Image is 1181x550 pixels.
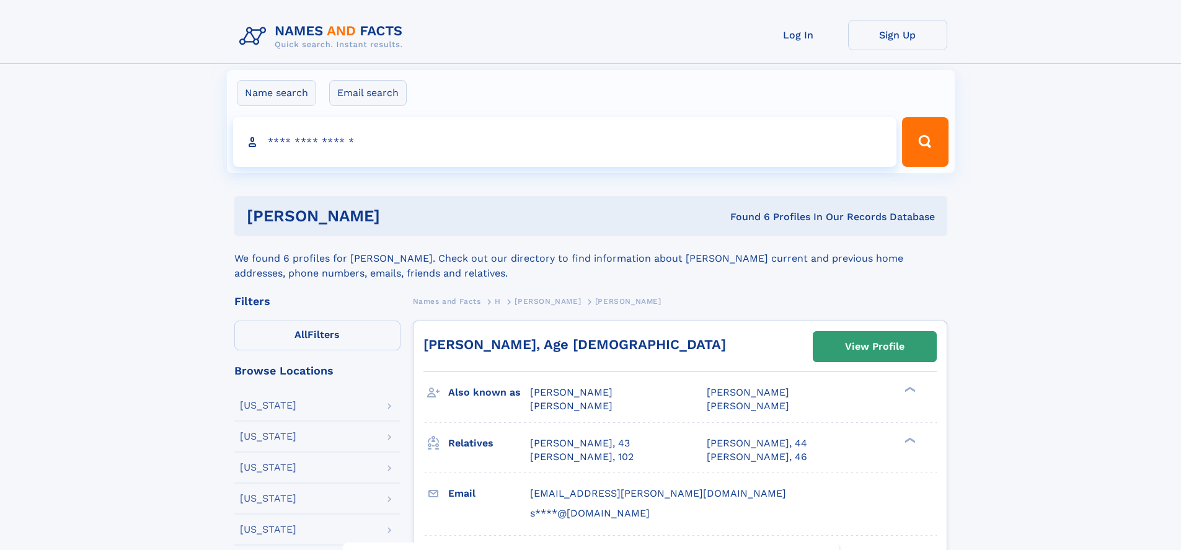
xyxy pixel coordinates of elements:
[595,297,661,306] span: [PERSON_NAME]
[234,236,947,281] div: We found 6 profiles for [PERSON_NAME]. Check out our directory to find information about [PERSON_...
[555,210,935,224] div: Found 6 Profiles In Our Records Database
[234,296,400,307] div: Filters
[294,329,307,340] span: All
[237,80,316,106] label: Name search
[707,450,807,464] a: [PERSON_NAME], 46
[530,400,613,412] span: [PERSON_NAME]
[845,332,905,361] div: View Profile
[515,297,581,306] span: [PERSON_NAME]
[448,433,530,454] h3: Relatives
[234,20,413,53] img: Logo Names and Facts
[530,450,634,464] a: [PERSON_NAME], 102
[495,293,501,309] a: H
[902,117,948,167] button: Search Button
[247,208,555,224] h1: [PERSON_NAME]
[707,437,807,450] a: [PERSON_NAME], 44
[530,487,786,499] span: [EMAIL_ADDRESS][PERSON_NAME][DOMAIN_NAME]
[240,525,296,534] div: [US_STATE]
[448,382,530,403] h3: Also known as
[901,386,916,394] div: ❯
[234,321,400,350] label: Filters
[515,293,581,309] a: [PERSON_NAME]
[240,401,296,410] div: [US_STATE]
[707,386,789,398] span: [PERSON_NAME]
[448,483,530,504] h3: Email
[707,400,789,412] span: [PERSON_NAME]
[530,437,630,450] a: [PERSON_NAME], 43
[901,436,916,444] div: ❯
[240,432,296,441] div: [US_STATE]
[233,117,897,167] input: search input
[240,494,296,503] div: [US_STATE]
[329,80,407,106] label: Email search
[423,337,726,352] a: [PERSON_NAME], Age [DEMOGRAPHIC_DATA]
[848,20,947,50] a: Sign Up
[413,293,481,309] a: Names and Facts
[749,20,848,50] a: Log In
[813,332,936,361] a: View Profile
[495,297,501,306] span: H
[240,463,296,472] div: [US_STATE]
[234,365,400,376] div: Browse Locations
[530,386,613,398] span: [PERSON_NAME]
